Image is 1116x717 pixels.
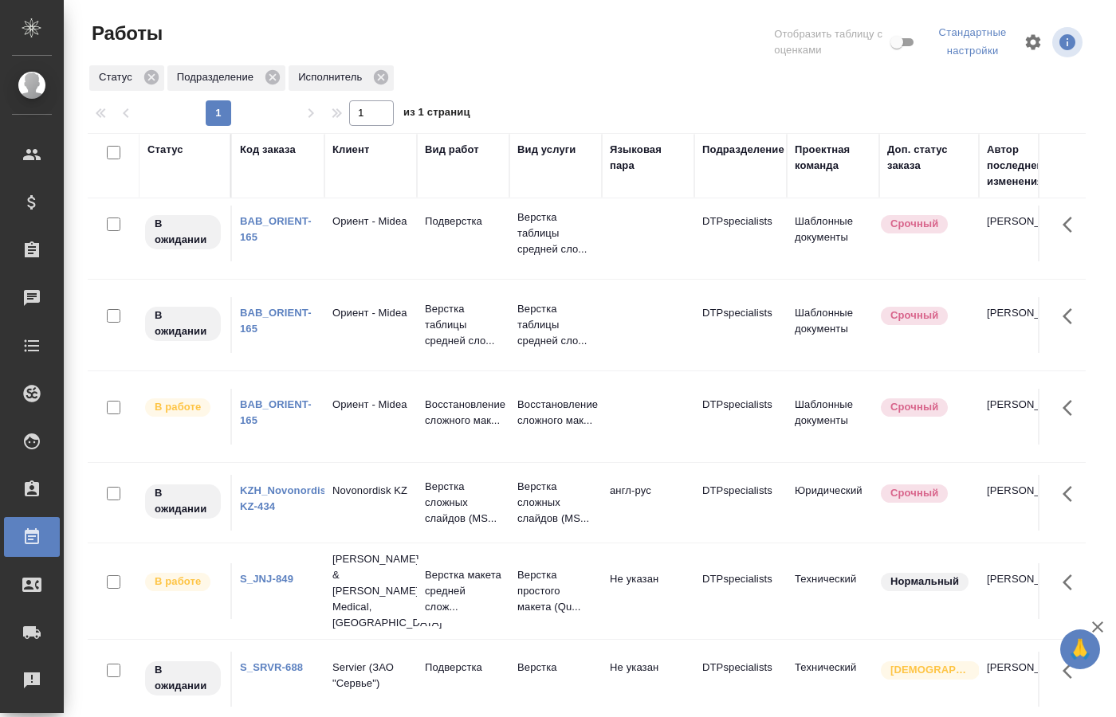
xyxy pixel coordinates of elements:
td: Юридический [787,475,879,531]
td: DTPspecialists [694,297,787,353]
td: DTPspecialists [694,652,787,707]
div: Статус [89,65,164,91]
a: S_SRVR-688 [240,661,303,673]
p: Ориент - Midea [332,305,409,321]
p: Novonordisk KZ [332,483,409,499]
td: DTPspecialists [694,206,787,261]
p: Срочный [890,216,938,232]
p: В ожидании [155,308,211,339]
p: Верстка [517,660,594,676]
p: В работе [155,574,201,590]
button: 🙏 [1060,629,1100,669]
p: Верстка макета средней слож... [425,567,501,615]
td: [PERSON_NAME] [979,475,1071,531]
a: BAB_ORIENT-165 [240,215,312,243]
p: В ожидании [155,662,211,694]
p: Ориент - Midea [332,214,409,229]
div: Вид работ [425,142,479,158]
div: Статус [147,142,183,158]
a: KZH_Novonordisk-KZ-434 [240,484,336,512]
p: Подверстка [425,214,501,229]
p: Servier (ЗАО "Сервье") [332,660,409,692]
span: Работы [88,21,163,46]
p: Статус [99,69,138,85]
td: DTPspecialists [694,389,787,445]
td: [PERSON_NAME] [979,297,1071,353]
td: англ-рус [602,475,694,531]
p: Верстка таблицы средней сло... [425,301,501,349]
div: Клиент [332,142,369,158]
p: Срочный [890,308,938,323]
td: Шаблонные документы [787,389,879,445]
p: Восстановление сложного мак... [517,397,594,429]
div: Код заказа [240,142,296,158]
p: В ожидании [155,216,211,248]
p: Верстка сложных слайдов (MS... [425,479,501,527]
a: BAB_ORIENT-165 [240,398,312,426]
td: Шаблонные документы [787,206,879,261]
div: Автор последнего изменения [987,142,1063,190]
p: В ожидании [155,485,211,517]
p: Срочный [890,399,938,415]
a: BAB_ORIENT-165 [240,307,312,335]
p: Исполнитель [298,69,367,85]
td: Технический [787,652,879,707]
td: Не указан [602,652,694,707]
div: Подразделение [167,65,285,91]
p: Ориент - Midea [332,397,409,413]
a: S_JNJ-849 [240,573,293,585]
td: [PERSON_NAME] [979,206,1071,261]
p: Верстка таблицы средней сло... [517,301,594,349]
td: Шаблонные документы [787,297,879,353]
button: Здесь прячутся важные кнопки [1053,206,1091,244]
td: [PERSON_NAME] [979,652,1071,707]
p: Верстка таблицы средней сло... [517,210,594,257]
div: Языковая пара [610,142,686,174]
div: Исполнитель выполняет работу [143,397,222,418]
div: Исполнитель назначен, приступать к работе пока рано [143,305,222,343]
span: Настроить таблицу [1014,23,1052,61]
div: Исполнитель выполняет работу [143,571,222,593]
div: Исполнитель [289,65,394,91]
button: Здесь прячутся важные кнопки [1053,475,1091,513]
button: Здесь прячутся важные кнопки [1053,652,1091,690]
p: В работе [155,399,201,415]
p: Нормальный [890,574,959,590]
td: [PERSON_NAME] [979,389,1071,445]
p: Верстка сложных слайдов (MS... [517,479,594,527]
div: Исполнитель назначен, приступать к работе пока рано [143,214,222,251]
div: Вид услуги [517,142,576,158]
p: [PERSON_NAME] & [PERSON_NAME] Medical, [GEOGRAPHIC_DATA] [332,551,409,631]
td: Не указан [602,563,694,619]
div: Исполнитель назначен, приступать к работе пока рано [143,660,222,697]
p: Верстка простого макета (Qu... [517,567,594,615]
td: DTPspecialists [694,475,787,531]
p: Срочный [890,485,938,501]
div: split button [931,21,1014,64]
p: Подразделение [177,69,259,85]
td: Технический [787,563,879,619]
span: 🙏 [1067,633,1094,666]
button: Здесь прячутся важные кнопки [1053,297,1091,335]
td: DTPspecialists [694,563,787,619]
div: Доп. статус заказа [887,142,971,174]
p: Подверстка [425,660,501,676]
p: Восстановление сложного мак... [425,397,501,429]
span: из 1 страниц [403,103,470,126]
div: Проектная команда [795,142,871,174]
span: Посмотреть информацию [1052,27,1086,57]
td: [PERSON_NAME] [979,563,1071,619]
button: Здесь прячутся важные кнопки [1053,389,1091,427]
div: Подразделение [702,142,784,158]
span: Отобразить таблицу с оценками [774,26,887,58]
p: [DEMOGRAPHIC_DATA] [890,662,970,678]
